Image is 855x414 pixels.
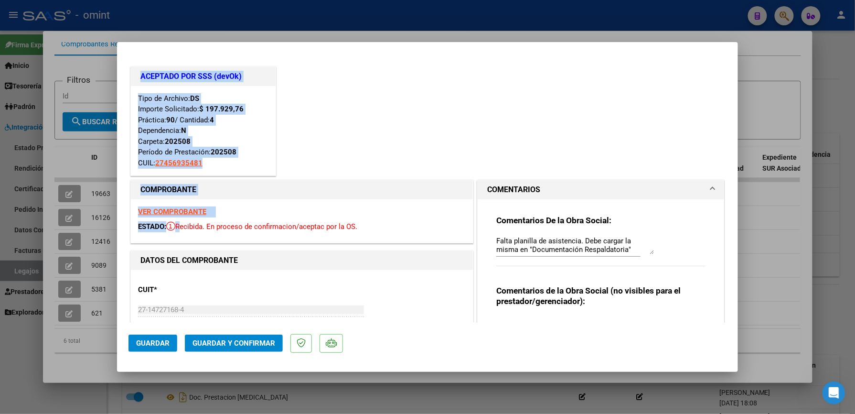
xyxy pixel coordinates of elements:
strong: $ 197.929,76 [199,105,244,113]
strong: 202508 [165,137,191,146]
strong: 90 [166,116,175,124]
button: Guardar [128,335,177,352]
strong: COMPROBANTE [140,185,196,194]
a: VER COMPROBANTE [138,207,206,216]
span: ESTADO: [138,222,166,231]
span: 27456935481 [155,159,203,167]
strong: N [181,126,186,135]
mat-expansion-panel-header: COMENTARIOS [478,180,724,199]
p: CUIT [138,284,236,295]
strong: DS [190,94,199,103]
h1: ACEPTADO POR SSS (devOk) [140,71,266,82]
button: Guardar y Confirmar [185,335,283,352]
span: Guardar y Confirmar [192,339,275,348]
div: COMENTARIOS [478,199,724,372]
h1: COMENTARIOS [487,184,540,196]
strong: DATOS DEL COMPROBANTE [140,256,238,265]
span: Guardar [136,339,170,348]
span: Recibida. En proceso de confirmacion/aceptac por la OS. [166,222,357,231]
div: Tipo de Archivo: Importe Solicitado: Práctica: / Cantidad: Dependencia: Carpeta: Período de Prest... [138,93,268,169]
strong: Comentarios De la Obra Social: [496,216,611,225]
strong: 202508 [211,148,236,156]
iframe: Intercom live chat [823,381,845,404]
strong: Comentarios de la Obra Social (no visibles para el prestador/gerenciador): [496,286,681,306]
strong: 4 [210,116,214,124]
